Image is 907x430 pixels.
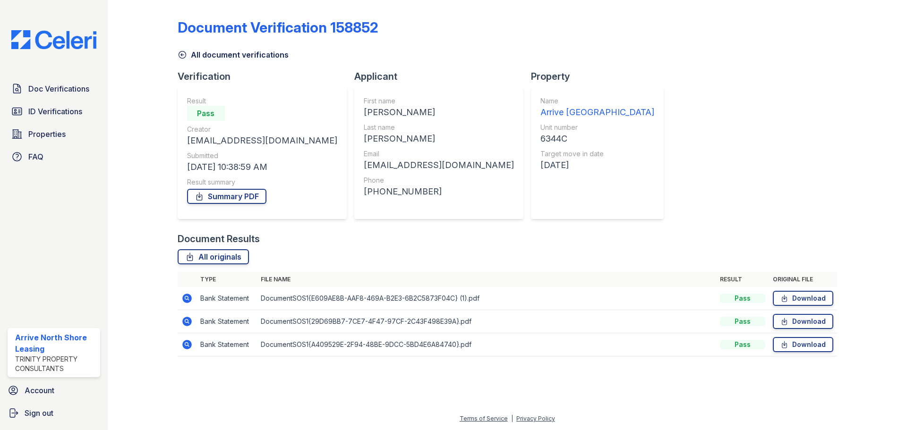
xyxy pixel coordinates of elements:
[364,176,514,185] div: Phone
[178,70,354,83] div: Verification
[25,385,54,396] span: Account
[364,149,514,159] div: Email
[540,96,654,106] div: Name
[540,149,654,159] div: Target move in date
[540,159,654,172] div: [DATE]
[28,151,43,162] span: FAQ
[178,232,260,245] div: Document Results
[720,340,765,349] div: Pass
[4,30,104,49] img: CE_Logo_Blue-a8612792a0a2168367f1c8372b55b34899dd931a85d93a1a3d3e32e68fde9ad4.png
[8,125,100,143] a: Properties
[8,147,100,166] a: FAQ
[28,106,82,117] span: ID Verifications
[257,287,716,310] td: DocumentSOS1{E609AE8B-AAF8-469A-B2E3-6B2C5873F04C} (1).pdf
[187,151,337,160] div: Submitted
[540,106,654,119] div: Arrive [GEOGRAPHIC_DATA]
[716,272,769,287] th: Result
[8,102,100,121] a: ID Verifications
[867,392,898,421] iframe: chat widget
[516,415,555,422] a: Privacy Policy
[720,317,765,326] div: Pass
[720,294,765,303] div: Pass
[28,83,89,94] span: Doc Verifications
[187,96,337,106] div: Result
[540,132,654,145] div: 6344C
[197,310,257,333] td: Bank Statement
[15,354,96,373] div: Trinity Property Consultants
[364,123,514,132] div: Last name
[4,381,104,400] a: Account
[197,287,257,310] td: Bank Statement
[511,415,513,422] div: |
[187,189,266,204] a: Summary PDF
[178,49,289,60] a: All document verifications
[197,272,257,287] th: Type
[178,249,249,264] a: All originals
[187,134,337,147] div: [EMAIL_ADDRESS][DOMAIN_NAME]
[364,159,514,172] div: [EMAIL_ADDRESS][DOMAIN_NAME]
[25,407,53,419] span: Sign out
[257,310,716,333] td: DocumentSOS1{29D69BB7-7CE7-4F47-97CF-2C43F498E39A}.pdf
[540,96,654,119] a: Name Arrive [GEOGRAPHIC_DATA]
[257,333,716,356] td: DocumentSOS1{A409529E-2F94-48BE-9DCC-5BD4E6A84740}.pdf
[773,314,833,329] a: Download
[178,19,378,36] div: Document Verification 158852
[257,272,716,287] th: File name
[540,123,654,132] div: Unit number
[769,272,837,287] th: Original file
[364,132,514,145] div: [PERSON_NAME]
[460,415,508,422] a: Terms of Service
[28,128,66,140] span: Properties
[364,106,514,119] div: [PERSON_NAME]
[354,70,531,83] div: Applicant
[187,106,225,121] div: Pass
[197,333,257,356] td: Bank Statement
[15,332,96,354] div: Arrive North Shore Leasing
[187,125,337,134] div: Creator
[773,337,833,352] a: Download
[364,96,514,106] div: First name
[773,291,833,306] a: Download
[187,160,337,174] div: [DATE] 10:38:59 AM
[8,79,100,98] a: Doc Verifications
[364,185,514,198] div: [PHONE_NUMBER]
[187,177,337,187] div: Result summary
[4,404,104,422] a: Sign out
[531,70,671,83] div: Property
